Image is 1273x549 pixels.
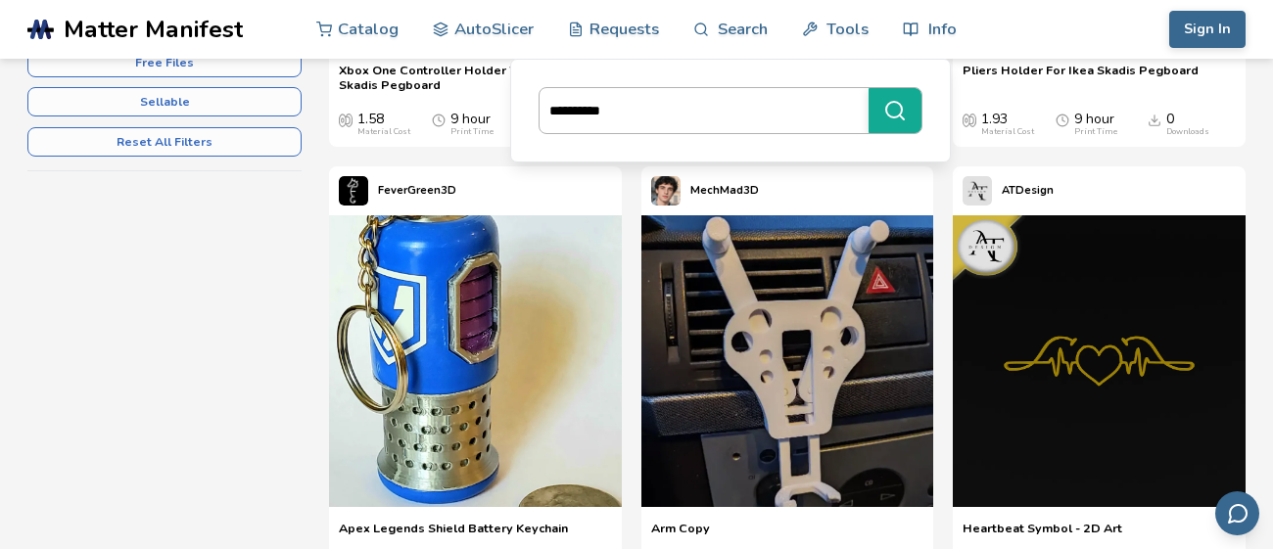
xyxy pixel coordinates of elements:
[357,112,410,137] div: 1.58
[339,63,612,92] a: Xbox One Controller Holder With Lip For Ikea Skadis Pegboard
[963,176,992,206] img: ATDesign's profile
[1166,112,1209,137] div: 0
[1169,11,1246,48] button: Sign In
[64,16,243,43] span: Matter Manifest
[1148,112,1161,127] span: Downloads
[1056,112,1069,127] span: Average Print Time
[329,166,466,215] a: FeverGreen3D's profileFeverGreen3D
[963,112,976,127] span: Average Cost
[953,166,1063,215] a: ATDesign's profileATDesign
[450,112,494,137] div: 9 hour
[1215,491,1259,535] button: Send feedback via email
[981,112,1034,137] div: 1.93
[963,63,1199,92] a: Pliers Holder For Ikea Skadis Pegboard
[339,112,353,127] span: Average Cost
[450,127,494,137] div: Print Time
[1074,127,1117,137] div: Print Time
[1074,112,1117,137] div: 9 hour
[1166,127,1209,137] div: Downloads
[27,48,302,77] button: Free Files
[981,127,1034,137] div: Material Cost
[1002,180,1054,201] p: ATDesign
[651,176,681,206] img: MechMad3D's profile
[432,112,446,127] span: Average Print Time
[378,180,456,201] p: FeverGreen3D
[357,127,410,137] div: Material Cost
[339,176,368,206] img: FeverGreen3D's profile
[27,127,302,157] button: Reset All Filters
[641,166,769,215] a: MechMad3D's profileMechMad3D
[27,87,302,116] button: Sellable
[690,180,759,201] p: MechMad3D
